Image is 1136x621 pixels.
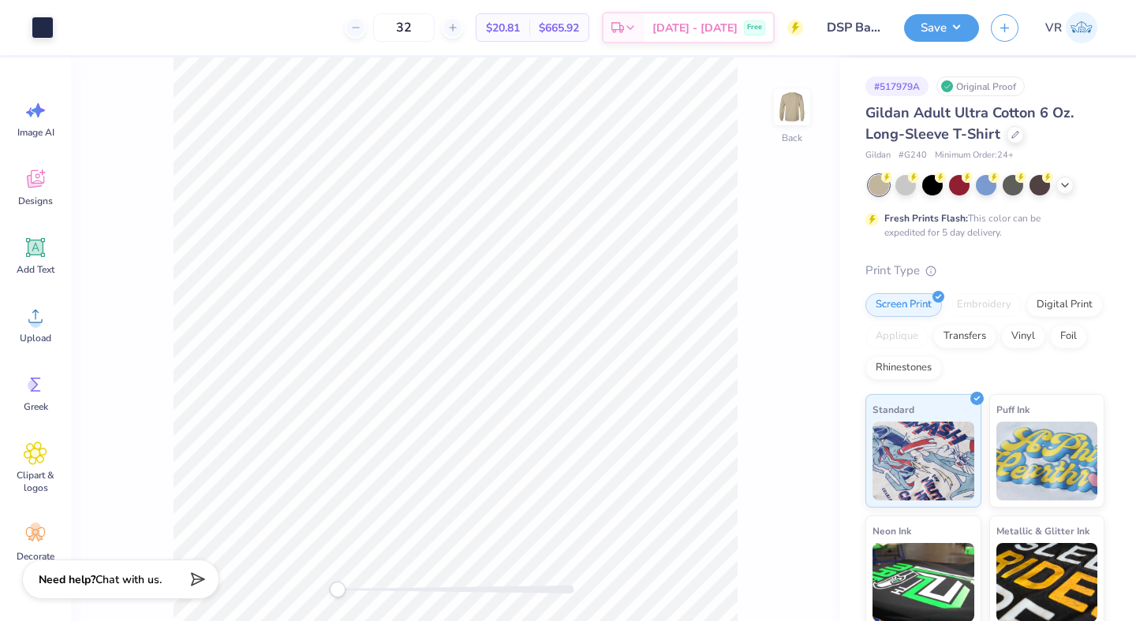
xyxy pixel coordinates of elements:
span: Designs [18,195,53,207]
strong: Fresh Prints Flash: [884,212,968,225]
div: Embroidery [947,293,1022,317]
span: Puff Ink [996,401,1029,418]
div: Accessibility label [330,582,346,597]
button: Save [904,14,979,42]
span: Chat with us. [95,572,162,587]
a: VR [1038,12,1104,43]
div: Print Type [865,262,1104,280]
span: Gildan Adult Ultra Cotton 6 Oz. Long-Sleeve T-Shirt [865,103,1074,143]
span: Standard [873,401,914,418]
input: – – [373,13,435,42]
span: VR [1045,19,1062,37]
span: Greek [24,400,48,413]
span: Gildan [865,149,891,162]
div: Vinyl [1001,325,1045,348]
div: Original Proof [936,76,1025,96]
img: Puff Ink [996,422,1098,500]
span: Decorate [17,550,54,563]
div: Rhinestones [865,356,942,380]
div: Digital Print [1026,293,1103,317]
img: Standard [873,422,974,500]
span: $20.81 [486,20,520,36]
span: Metallic & Glitter Ink [996,522,1089,539]
div: Screen Print [865,293,942,317]
strong: Need help? [39,572,95,587]
span: # G240 [899,149,927,162]
img: Vincent Roxas [1066,12,1097,43]
span: Add Text [17,263,54,276]
img: Back [776,91,808,123]
div: Foil [1050,325,1087,348]
span: $665.92 [539,20,579,36]
div: Transfers [933,325,996,348]
span: Neon Ink [873,522,911,539]
span: Upload [20,332,51,344]
div: # 517979A [865,76,929,96]
span: Minimum Order: 24 + [935,149,1014,162]
div: Applique [865,325,929,348]
span: Clipart & logos [9,469,62,494]
input: Untitled Design [815,12,892,43]
span: [DATE] - [DATE] [652,20,738,36]
span: Free [747,22,762,33]
span: Image AI [17,126,54,139]
div: This color can be expedited for 5 day delivery. [884,211,1078,240]
div: Back [782,131,802,145]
